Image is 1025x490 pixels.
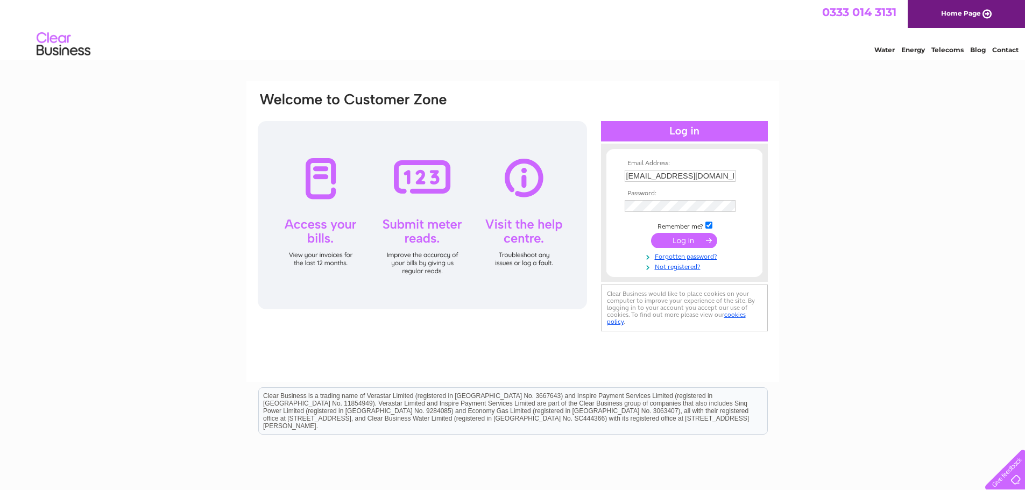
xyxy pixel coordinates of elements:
[607,311,746,325] a: cookies policy
[622,160,747,167] th: Email Address:
[625,251,747,261] a: Forgotten password?
[259,6,767,52] div: Clear Business is a trading name of Verastar Limited (registered in [GEOGRAPHIC_DATA] No. 3667643...
[822,5,896,19] a: 0333 014 3131
[970,46,986,54] a: Blog
[601,285,768,331] div: Clear Business would like to place cookies on your computer to improve your experience of the sit...
[36,28,91,61] img: logo.png
[931,46,964,54] a: Telecoms
[874,46,895,54] a: Water
[622,190,747,197] th: Password:
[992,46,1019,54] a: Contact
[651,233,717,248] input: Submit
[625,261,747,271] a: Not registered?
[622,220,747,231] td: Remember me?
[901,46,925,54] a: Energy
